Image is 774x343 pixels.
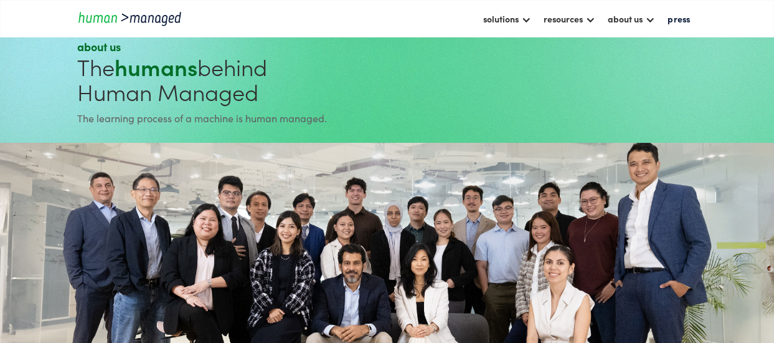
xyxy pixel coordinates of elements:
div: about us [77,39,382,54]
div: The learning process of a machine is human managed. [77,110,382,125]
a: home [77,10,189,27]
strong: humans [115,51,197,82]
div: about us [608,11,643,26]
div: about us [602,8,661,29]
div: resources [537,8,602,29]
h1: The behind Human Managed [77,54,382,104]
div: resources [544,11,583,26]
div: solutions [477,8,537,29]
div: solutions [483,11,519,26]
a: press [661,8,696,29]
